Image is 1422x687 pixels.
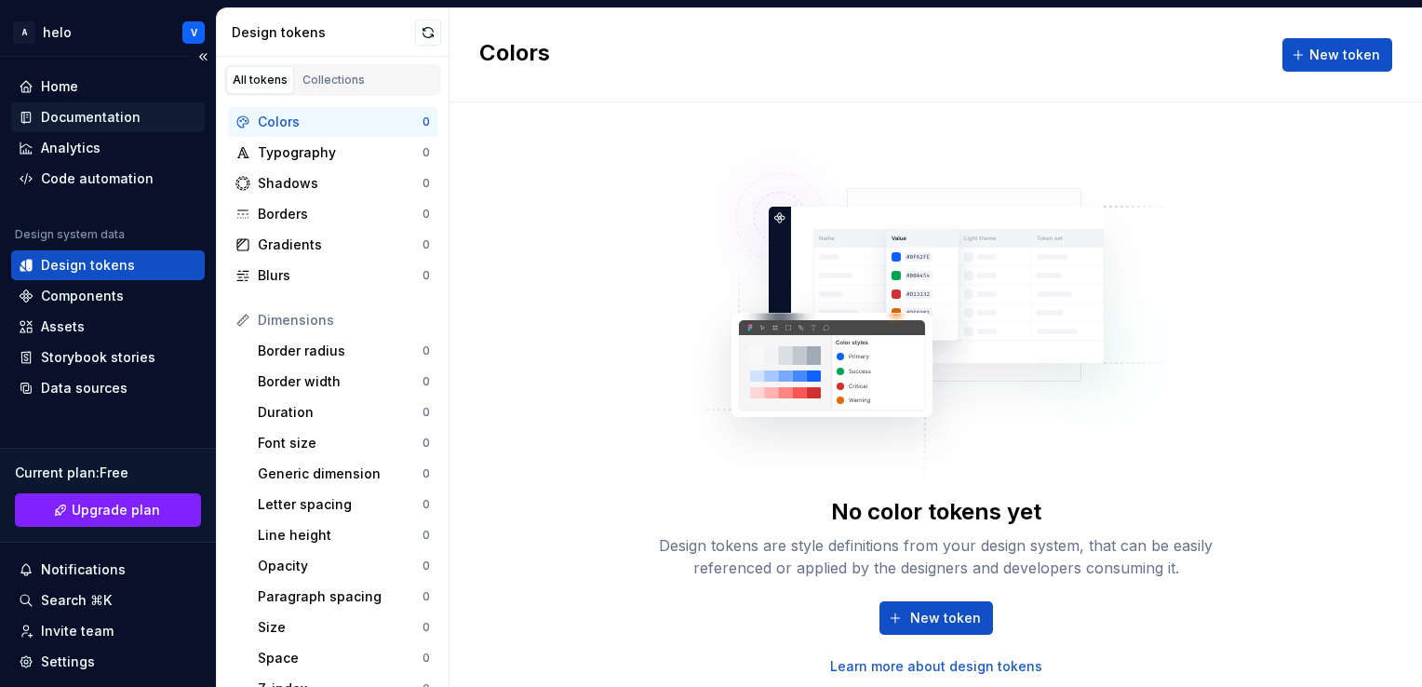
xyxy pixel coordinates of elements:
[41,108,141,127] div: Documentation
[41,653,95,671] div: Settings
[830,657,1042,676] a: Learn more about design tokens
[258,526,423,545] div: Line height
[258,557,423,575] div: Opacity
[258,495,423,514] div: Letter spacing
[258,236,423,254] div: Gradients
[250,551,437,581] a: Opacity0
[258,649,423,667] div: Space
[4,12,212,52] button: AheloV
[423,207,430,222] div: 0
[11,312,205,342] a: Assets
[15,227,125,242] div: Design system data
[228,107,437,137] a: Colors0
[11,164,205,194] a: Code automation
[41,379,127,397] div: Data sources
[11,555,205,585] button: Notifications
[228,138,437,168] a: Typography0
[423,343,430,358] div: 0
[250,397,437,427] a: Duration0
[11,647,205,677] a: Settings
[423,145,430,160] div: 0
[879,601,993,635] button: New token
[258,174,423,193] div: Shadows
[250,520,437,550] a: Line height0
[1309,46,1380,64] span: New token
[250,643,437,673] a: Space0
[11,586,205,615] button: Search ⌘K
[72,501,160,519] span: Upgrade plan
[423,528,430,543] div: 0
[11,281,205,311] a: Components
[228,199,437,229] a: Borders0
[250,490,437,519] a: Letter spacing0
[11,102,205,132] a: Documentation
[41,560,126,579] div: Notifications
[258,465,423,483] div: Generic dimension
[15,493,201,527] button: Upgrade plan
[11,72,205,101] a: Home
[11,250,205,280] a: Design tokens
[258,434,423,452] div: Font size
[423,114,430,129] div: 0
[191,25,197,40] div: V
[228,261,437,290] a: Blurs0
[423,237,430,252] div: 0
[910,609,981,627] span: New token
[258,311,430,330] div: Dimensions
[15,464,201,482] div: Current plan : Free
[423,268,430,283] div: 0
[258,205,423,223] div: Borders
[250,428,437,458] a: Font size0
[41,591,112,610] div: Search ⌘K
[250,336,437,366] a: Border radius0
[423,436,430,451] div: 0
[258,618,423,637] div: Size
[250,459,437,489] a: Generic dimension0
[258,143,423,162] div: Typography
[423,651,430,666] div: 0
[11,373,205,403] a: Data sources
[258,587,423,606] div: Paragraph spacing
[423,466,430,481] div: 0
[11,616,205,646] a: Invite team
[258,372,423,391] div: Border width
[190,44,216,70] button: Collapse sidebar
[41,256,135,275] div: Design tokens
[423,589,430,604] div: 0
[41,169,154,188] div: Code automation
[638,534,1234,579] div: Design tokens are style definitions from your design system, that can be easily referenced or app...
[43,23,72,42] div: helo
[41,77,78,96] div: Home
[423,497,430,512] div: 0
[250,613,437,642] a: Size0
[831,497,1041,527] div: No color tokens yet
[250,367,437,397] a: Border width0
[258,113,423,131] div: Colors
[1282,38,1392,72] button: New token
[228,168,437,198] a: Shadows0
[479,38,550,72] h2: Colors
[11,133,205,163] a: Analytics
[11,343,205,372] a: Storybook stories
[423,374,430,389] div: 0
[41,348,155,367] div: Storybook stories
[258,403,423,422] div: Duration
[41,139,101,157] div: Analytics
[41,287,124,305] div: Components
[228,230,437,260] a: Gradients0
[232,23,415,42] div: Design tokens
[423,405,430,420] div: 0
[41,622,114,640] div: Invite team
[233,73,288,88] div: All tokens
[258,342,423,360] div: Border radius
[423,559,430,573] div: 0
[258,266,423,285] div: Blurs
[423,176,430,191] div: 0
[302,73,365,88] div: Collections
[423,620,430,635] div: 0
[13,21,35,44] div: A
[41,317,85,336] div: Assets
[250,582,437,612] a: Paragraph spacing0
